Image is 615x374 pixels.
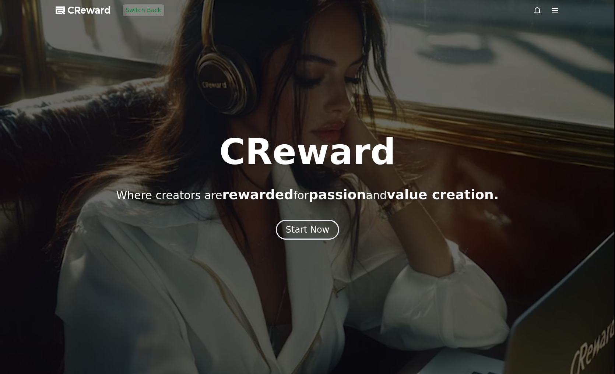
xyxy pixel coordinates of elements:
[387,187,499,202] span: value creation.
[276,220,340,240] button: Start Now
[56,4,111,16] a: CReward
[309,187,366,202] span: passion
[286,224,330,236] div: Start Now
[123,4,164,16] button: Switch Back
[116,187,499,202] p: Where creators are for and
[67,4,111,16] span: CReward
[219,134,396,170] h1: CReward
[276,227,340,234] a: Start Now
[222,187,294,202] span: rewarded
